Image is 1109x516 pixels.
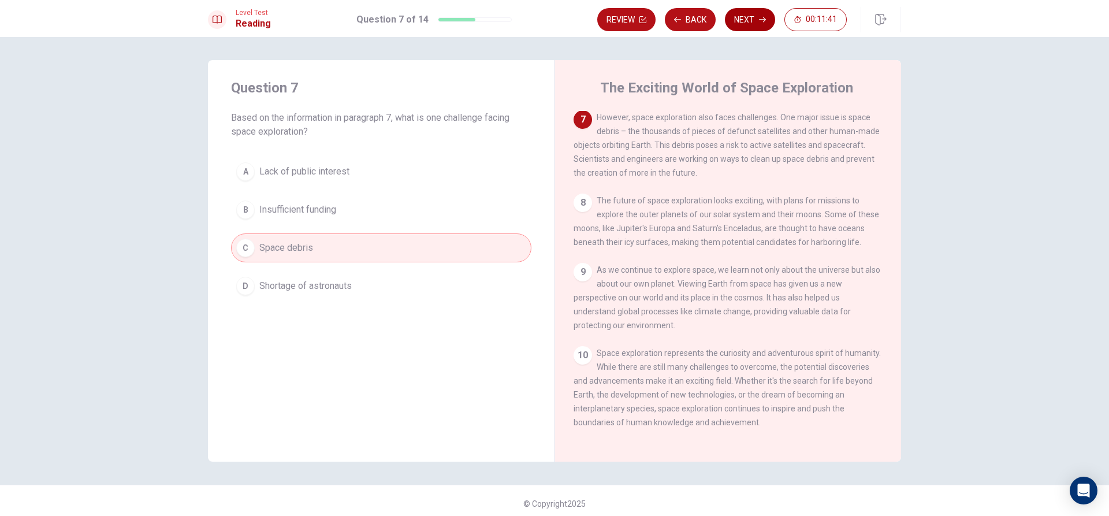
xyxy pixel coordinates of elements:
div: Open Intercom Messenger [1070,477,1097,504]
button: Back [665,8,716,31]
button: BInsufficient funding [231,195,531,224]
span: Insufficient funding [259,203,336,217]
div: D [236,277,255,295]
div: 8 [574,194,592,212]
button: Review [597,8,656,31]
span: Shortage of astronauts [259,279,352,293]
span: © Copyright 2025 [523,499,586,508]
div: C [236,239,255,257]
div: A [236,162,255,181]
h1: Question 7 of 14 [356,13,429,27]
span: Level Test [236,9,271,17]
button: 00:11:41 [784,8,847,31]
button: CSpace debris [231,233,531,262]
span: As we continue to explore space, we learn not only about the universe but also about our own plan... [574,265,880,330]
span: The future of space exploration looks exciting, with plans for missions to explore the outer plan... [574,196,879,247]
span: Lack of public interest [259,165,349,179]
button: Next [725,8,775,31]
span: Space exploration represents the curiosity and adventurous spirit of humanity. While there are st... [574,348,881,427]
div: 9 [574,263,592,281]
div: B [236,201,255,219]
span: 00:11:41 [806,15,837,24]
h4: The Exciting World of Space Exploration [600,79,853,97]
h1: Reading [236,17,271,31]
div: 10 [574,346,592,365]
span: Based on the information in paragraph 7, what is one challenge facing space exploration? [231,111,531,139]
button: ALack of public interest [231,157,531,186]
h4: Question 7 [231,79,531,97]
span: However, space exploration also faces challenges. One major issue is space debris – the thousands... [574,113,880,177]
span: Space debris [259,241,313,255]
div: 7 [574,110,592,129]
button: DShortage of astronauts [231,272,531,300]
